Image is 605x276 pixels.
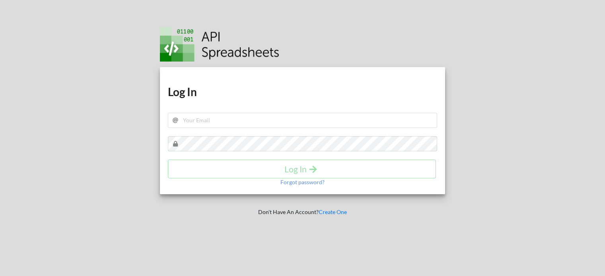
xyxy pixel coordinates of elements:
[168,113,438,128] input: Your Email
[160,27,279,62] img: Logo.png
[280,178,325,186] p: Forgot password?
[168,85,438,99] h1: Log In
[154,208,451,216] p: Don't Have An Account?
[319,208,347,215] a: Create One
